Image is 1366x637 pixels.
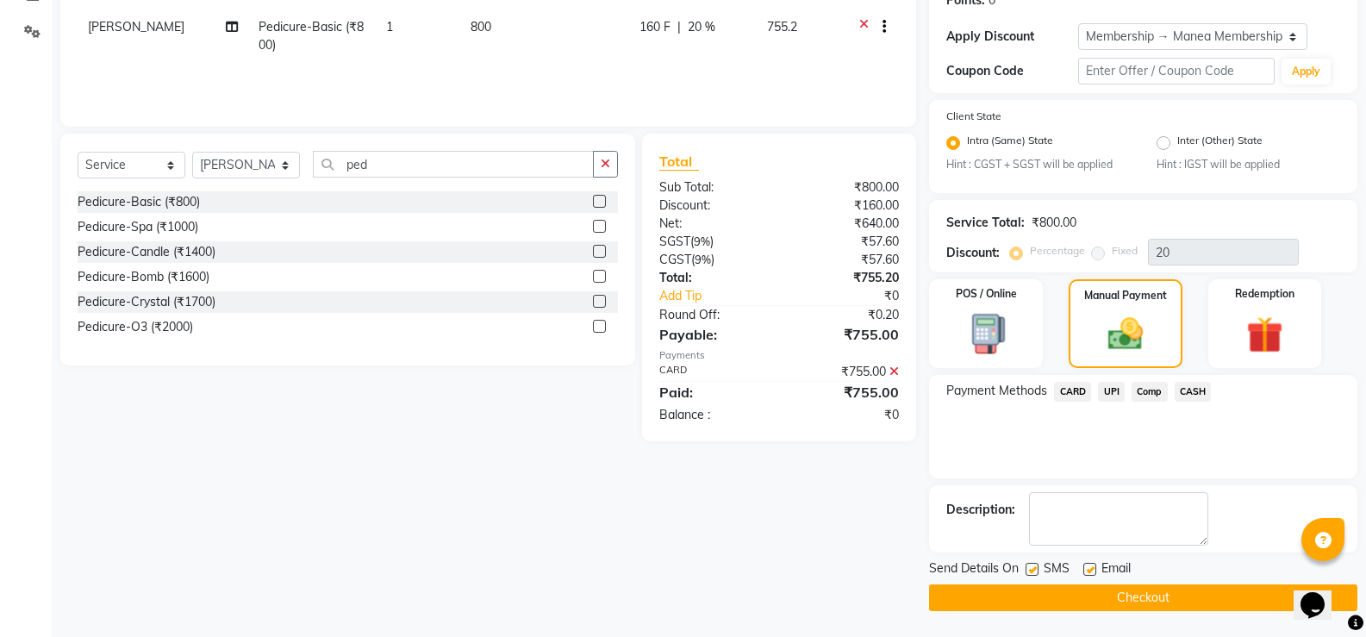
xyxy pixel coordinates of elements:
[259,19,364,53] span: Pedicure-Basic (₹800)
[779,197,912,215] div: ₹160.00
[779,215,912,233] div: ₹640.00
[646,233,779,251] div: ( )
[646,406,779,424] div: Balance :
[1084,288,1167,303] label: Manual Payment
[646,197,779,215] div: Discount:
[929,559,1019,581] span: Send Details On
[1101,559,1131,581] span: Email
[1177,133,1263,153] label: Inter (Other) State
[946,501,1015,519] div: Description:
[677,18,681,36] span: |
[1032,214,1076,232] div: ₹800.00
[779,233,912,251] div: ₹57.60
[646,215,779,233] div: Net:
[956,286,1017,302] label: POS / Online
[1132,382,1168,402] span: Comp
[471,19,491,34] span: 800
[688,18,715,36] span: 20 %
[779,406,912,424] div: ₹0
[386,19,393,34] span: 1
[78,193,200,211] div: Pedicure-Basic (₹800)
[779,324,912,345] div: ₹755.00
[946,382,1047,400] span: Payment Methods
[646,269,779,287] div: Total:
[646,251,779,269] div: ( )
[946,109,1001,124] label: Client State
[957,312,1016,356] img: _pos-terminal.svg
[639,18,671,36] span: 160 F
[779,178,912,197] div: ₹800.00
[1044,559,1070,581] span: SMS
[88,19,184,34] span: [PERSON_NAME]
[1294,568,1349,620] iframe: chat widget
[946,214,1025,232] div: Service Total:
[779,269,912,287] div: ₹755.20
[694,234,710,248] span: 9%
[967,133,1053,153] label: Intra (Same) State
[646,324,779,345] div: Payable:
[802,287,912,305] div: ₹0
[646,382,779,403] div: Paid:
[1030,243,1085,259] label: Percentage
[78,293,215,311] div: Pedicure-Crystal (₹1700)
[1157,157,1340,172] small: Hint : IGST will be applied
[929,584,1357,611] button: Checkout
[659,252,691,267] span: CGST
[946,244,1000,262] div: Discount:
[946,157,1130,172] small: Hint : CGST + SGST will be applied
[695,253,711,266] span: 9%
[78,243,215,261] div: Pedicure-Candle (₹1400)
[1282,59,1331,84] button: Apply
[78,318,193,336] div: Pedicure-O3 (₹2000)
[946,62,1077,80] div: Coupon Code
[1054,382,1091,402] span: CARD
[646,306,779,324] div: Round Off:
[1112,243,1138,259] label: Fixed
[1175,382,1212,402] span: CASH
[779,382,912,403] div: ₹755.00
[1097,314,1154,354] img: _cash.svg
[646,287,802,305] a: Add Tip
[1078,58,1275,84] input: Enter Offer / Coupon Code
[946,28,1077,46] div: Apply Discount
[1235,286,1294,302] label: Redemption
[313,151,594,178] input: Search or Scan
[779,363,912,381] div: ₹755.00
[646,178,779,197] div: Sub Total:
[1235,312,1294,358] img: _gift.svg
[659,234,690,249] span: SGST
[78,268,209,286] div: Pedicure-Bomb (₹1600)
[779,251,912,269] div: ₹57.60
[779,306,912,324] div: ₹0.20
[659,153,699,171] span: Total
[659,348,899,363] div: Payments
[767,19,797,34] span: 755.2
[1098,382,1125,402] span: UPI
[78,218,198,236] div: Pedicure-Spa (₹1000)
[646,363,779,381] div: CARD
